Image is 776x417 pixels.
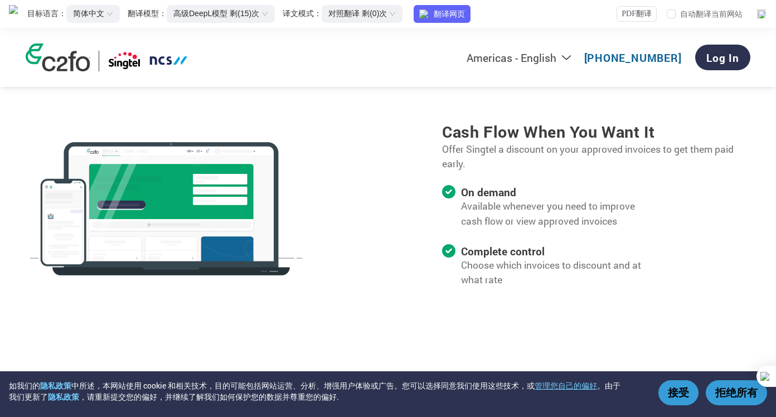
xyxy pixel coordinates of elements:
div: 如我们的 中所述，本网站使用 cookie 和相关技术，目的可能包括网站运营、分析、增强用户体验或广告。您可以选择同意我们使用这些技术，或 。由于我们更新了 ，请重新提交您的偏好，并继续了解我们... [9,380,622,403]
p: Choose which invoices to discount and at what rate [461,258,657,288]
img: c2fo logo [26,43,90,71]
button: 管理您自己的偏好 [535,380,597,391]
img: Singtel [108,51,188,71]
h3: Cash flow when you want it [442,121,749,142]
a: Log In [695,45,750,70]
p: Offer Singtel a discount on your approved invoices to get them paid early. [442,142,749,172]
button: 拒绝所有 [706,380,767,405]
a: 隐私政策 [48,391,79,402]
a: [PHONE_NUMBER] [584,51,682,65]
p: Available whenever you need to improve cash flow or view approved invoices [461,199,657,229]
a: 隐私政策 [40,380,71,391]
h4: Complete control [461,244,657,258]
img: c2fo [27,125,305,293]
button: 接受 [658,380,699,405]
h4: On demand [461,185,657,199]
